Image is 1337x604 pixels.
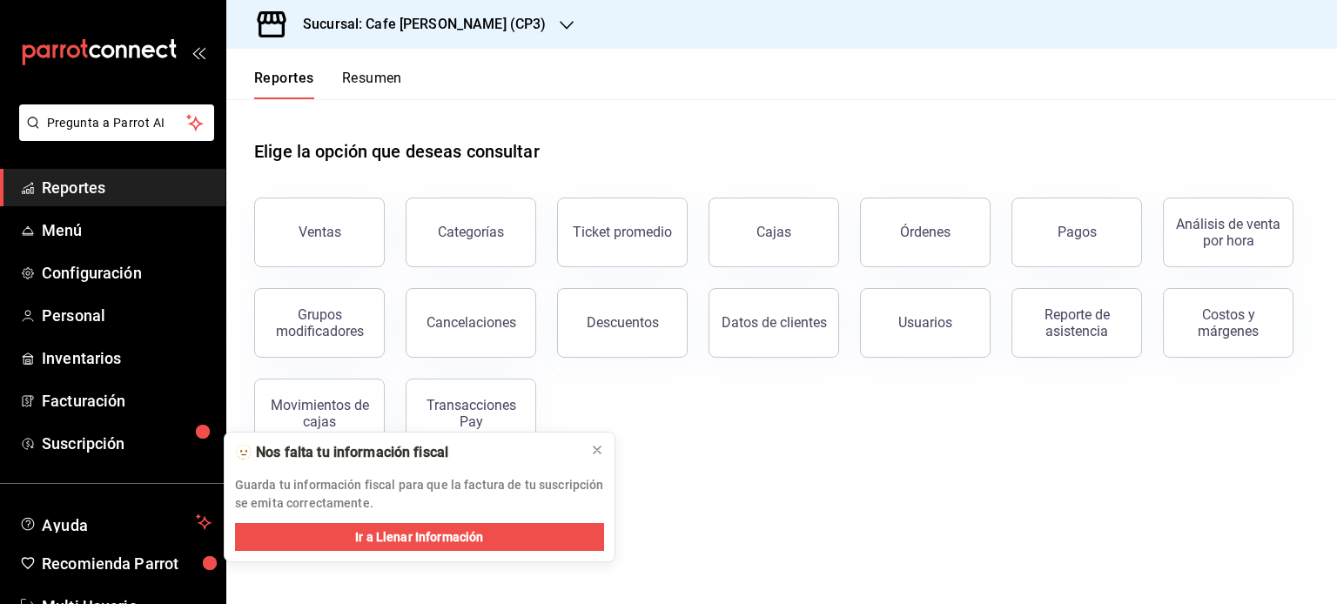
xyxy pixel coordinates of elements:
[235,476,604,513] p: Guarda tu información fiscal para que la factura de tu suscripción se emita correctamente.
[438,224,504,240] div: Categorías
[289,14,546,35] h3: Sucursal: Cafe [PERSON_NAME] (CP3)
[587,314,659,331] div: Descuentos
[427,314,516,331] div: Cancelaciones
[1023,306,1131,339] div: Reporte de asistencia
[42,346,212,370] span: Inventarios
[12,126,214,144] a: Pregunta a Parrot AI
[722,314,827,331] div: Datos de clientes
[1058,224,1097,240] div: Pagos
[42,304,212,327] span: Personal
[42,261,212,285] span: Configuración
[573,224,672,240] div: Ticket promedio
[860,288,991,358] button: Usuarios
[254,379,385,448] button: Movimientos de cajas
[406,379,536,448] button: Transacciones Pay
[709,288,839,358] button: Datos de clientes
[235,443,576,462] div: 🫥 Nos falta tu información fiscal
[254,288,385,358] button: Grupos modificadores
[1174,306,1282,339] div: Costos y márgenes
[42,218,212,242] span: Menú
[1011,198,1142,267] button: Pagos
[900,224,951,240] div: Órdenes
[709,198,839,267] a: Cajas
[265,306,373,339] div: Grupos modificadores
[19,104,214,141] button: Pregunta a Parrot AI
[557,288,688,358] button: Descuentos
[254,70,402,99] div: navigation tabs
[860,198,991,267] button: Órdenes
[47,114,187,132] span: Pregunta a Parrot AI
[557,198,688,267] button: Ticket promedio
[42,176,212,199] span: Reportes
[355,528,483,547] span: Ir a Llenar Información
[756,222,792,243] div: Cajas
[42,552,212,575] span: Recomienda Parrot
[1011,288,1142,358] button: Reporte de asistencia
[342,70,402,99] button: Resumen
[406,288,536,358] button: Cancelaciones
[1174,216,1282,249] div: Análisis de venta por hora
[254,198,385,267] button: Ventas
[898,314,952,331] div: Usuarios
[299,224,341,240] div: Ventas
[42,432,212,455] span: Suscripción
[265,397,373,430] div: Movimientos de cajas
[42,512,189,533] span: Ayuda
[1163,198,1293,267] button: Análisis de venta por hora
[254,138,540,164] h1: Elige la opción que deseas consultar
[254,70,314,99] button: Reportes
[235,523,604,551] button: Ir a Llenar Información
[191,45,205,59] button: open_drawer_menu
[417,397,525,430] div: Transacciones Pay
[406,198,536,267] button: Categorías
[1163,288,1293,358] button: Costos y márgenes
[42,389,212,413] span: Facturación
